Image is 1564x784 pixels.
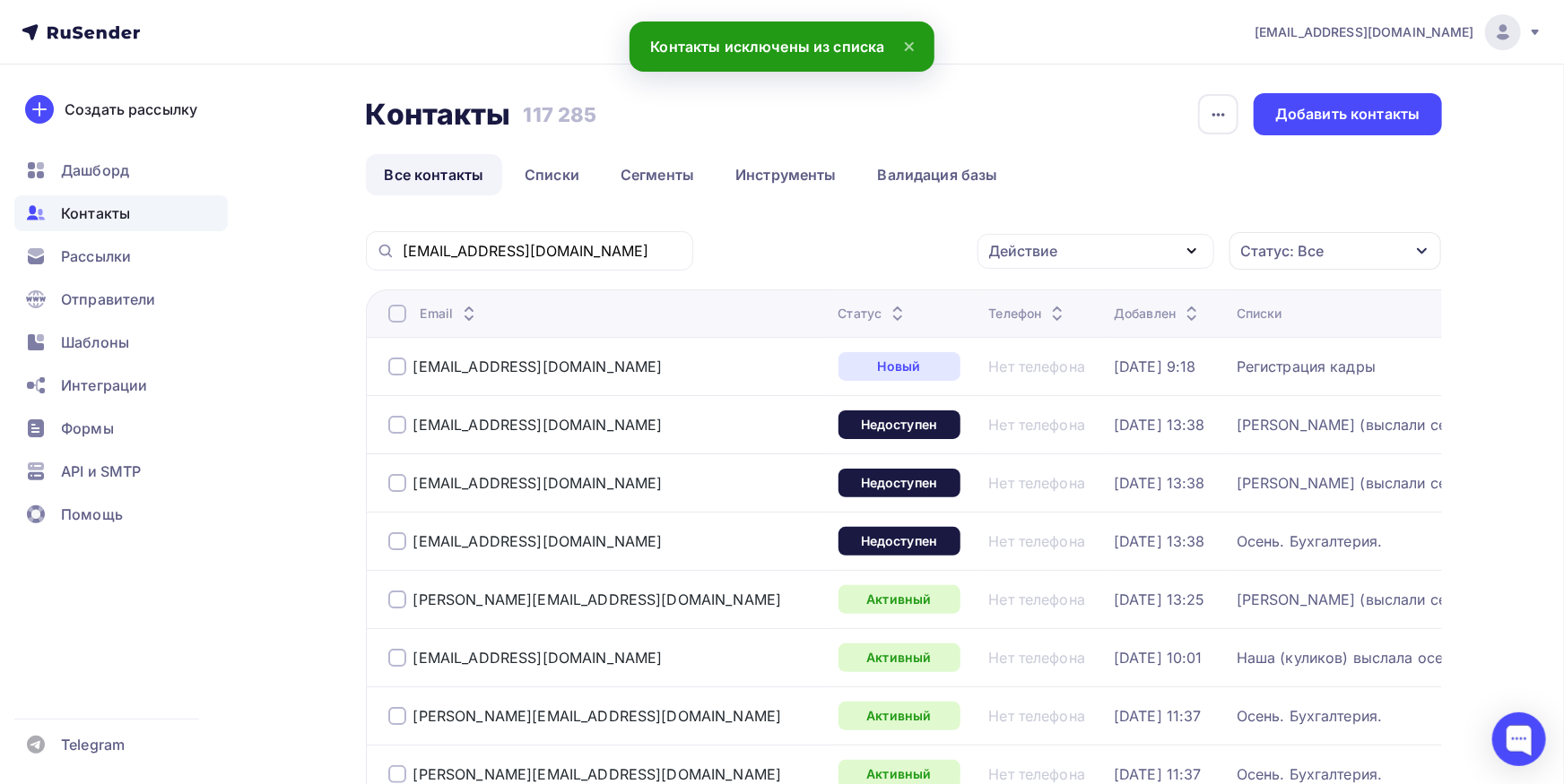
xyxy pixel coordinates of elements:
a: Нет телефона [989,474,1086,492]
a: Все контакты [366,154,503,195]
a: [PERSON_NAME] (выслали сентябрь) [1237,474,1501,492]
a: Осень. Бухгалтерия. [1237,532,1383,550]
span: Рассылки [61,246,131,267]
a: [EMAIL_ADDRESS][DOMAIN_NAME] [413,532,663,550]
span: Помощь [61,504,123,525]
h3: 117 285 [524,102,597,127]
a: [PERSON_NAME][EMAIL_ADDRESS][DOMAIN_NAME] [413,765,782,783]
a: Нет телефона [989,358,1086,375]
a: [DATE] 11:37 [1114,765,1202,783]
a: [DATE] 13:38 [1114,416,1205,434]
a: Недоступен [838,410,960,439]
a: Дашборд [14,152,228,188]
a: Инструменты [717,154,856,195]
a: [EMAIL_ADDRESS][DOMAIN_NAME] [413,358,663,375]
a: Недоступен [838,527,960,556]
div: Статус: Все [1241,240,1325,262]
span: Отправители [61,289,156,310]
a: Осень. Бухгалтерия. [1237,707,1383,725]
a: [EMAIL_ADDRESS][DOMAIN_NAME] [413,474,663,492]
a: Списки [506,154,598,195]
a: [EMAIL_ADDRESS][DOMAIN_NAME] [413,649,663,667]
span: [EMAIL_ADDRESS][DOMAIN_NAME] [1255,23,1474,41]
span: Telegram [61,734,125,755]
a: Нет телефона [989,765,1086,783]
a: [EMAIL_ADDRESS][DOMAIN_NAME] [1255,14,1542,50]
span: API и SMTP [61,461,141,482]
a: Шаблоны [14,324,228,360]
a: [EMAIL_ADDRESS][DOMAIN_NAME] [413,416,663,434]
a: Контакты [14,195,228,231]
a: [DATE] 11:37 [1114,707,1202,725]
a: Активный [838,702,960,730]
div: [PERSON_NAME] (выслали сентябрь) [1237,416,1501,434]
a: Нет телефона [989,590,1086,608]
div: Действие [989,240,1058,262]
div: Добавить контакты [1275,104,1420,125]
div: Наша (куликов) выслала осень [1237,649,1460,667]
a: Рассылки [14,238,228,274]
a: Новый [838,352,960,381]
span: Интеграции [61,375,147,396]
div: Статус [838,305,909,323]
a: Отправители [14,281,228,317]
div: Телефон [989,305,1069,323]
a: [PERSON_NAME][EMAIL_ADDRESS][DOMAIN_NAME] [413,707,782,725]
a: [PERSON_NAME] (выслали сентябрь) [1237,590,1501,608]
span: Шаблоны [61,332,129,353]
a: [DATE] 13:38 [1114,474,1205,492]
a: Нет телефона [989,649,1086,667]
a: Нет телефона [989,532,1086,550]
a: Сегменты [602,154,713,195]
a: [DATE] 9:18 [1114,358,1196,375]
input: Поиск [403,241,682,261]
a: [DATE] 13:25 [1114,590,1205,608]
a: [DATE] 10:01 [1114,649,1203,667]
span: Формы [61,418,114,439]
button: Действие [977,234,1214,269]
a: Регистрация кадры [1237,358,1376,375]
a: Формы [14,410,228,446]
a: Активный [838,585,960,614]
a: Нет телефона [989,707,1086,725]
span: Контакты [61,202,130,224]
a: [DATE] 13:38 [1114,532,1205,550]
a: Недоступен [838,469,960,497]
div: [PERSON_NAME][EMAIL_ADDRESS][DOMAIN_NAME] [413,590,782,608]
div: Осень. Бухгалтерия. [1237,765,1383,783]
a: Валидация базы [859,154,1017,195]
div: Создать рассылку [65,99,197,120]
button: Статус: Все [1229,231,1442,271]
a: Активный [838,643,960,672]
